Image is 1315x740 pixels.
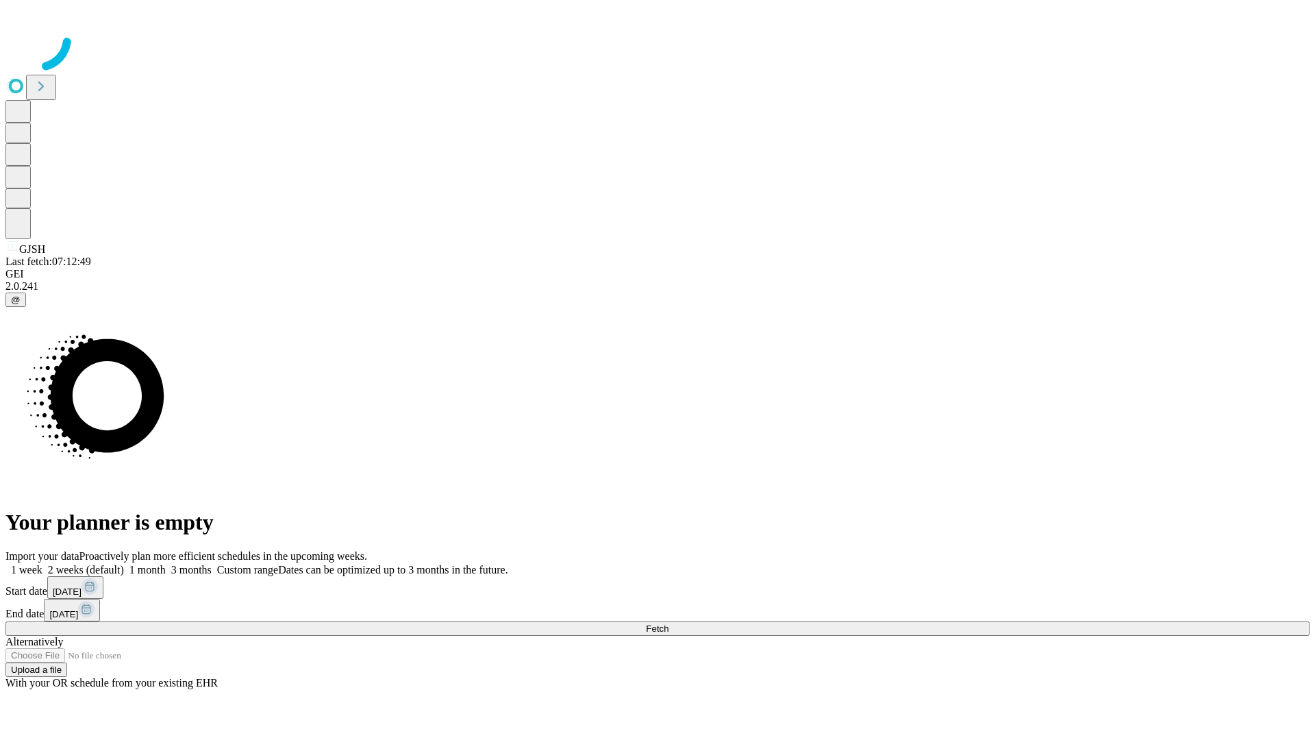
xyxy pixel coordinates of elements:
[5,510,1310,535] h1: Your planner is empty
[5,550,79,562] span: Import your data
[5,256,91,267] span: Last fetch: 07:12:49
[19,243,45,255] span: GJSH
[49,609,78,619] span: [DATE]
[217,564,278,576] span: Custom range
[5,268,1310,280] div: GEI
[5,621,1310,636] button: Fetch
[5,576,1310,599] div: Start date
[5,663,67,677] button: Upload a file
[11,295,21,305] span: @
[44,599,100,621] button: [DATE]
[171,564,212,576] span: 3 months
[5,677,218,689] span: With your OR schedule from your existing EHR
[5,293,26,307] button: @
[11,564,42,576] span: 1 week
[47,576,103,599] button: [DATE]
[53,587,82,597] span: [DATE]
[5,599,1310,621] div: End date
[48,564,124,576] span: 2 weeks (default)
[5,280,1310,293] div: 2.0.241
[646,624,668,634] span: Fetch
[129,564,166,576] span: 1 month
[278,564,508,576] span: Dates can be optimized up to 3 months in the future.
[5,636,63,647] span: Alternatively
[79,550,367,562] span: Proactively plan more efficient schedules in the upcoming weeks.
